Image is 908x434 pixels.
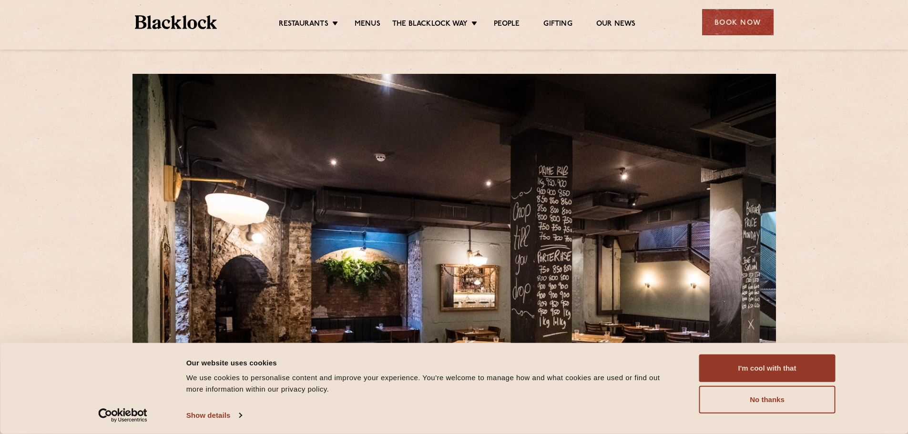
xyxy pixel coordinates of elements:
[81,408,164,423] a: Usercentrics Cookiebot - opens in a new window
[543,20,572,30] a: Gifting
[355,20,380,30] a: Menus
[699,386,836,414] button: No thanks
[279,20,328,30] a: Restaurants
[392,20,468,30] a: The Blacklock Way
[135,15,217,29] img: BL_Textured_Logo-footer-cropped.svg
[494,20,520,30] a: People
[186,372,678,395] div: We use cookies to personalise content and improve your experience. You're welcome to manage how a...
[186,408,242,423] a: Show details
[596,20,636,30] a: Our News
[186,357,678,368] div: Our website uses cookies
[699,354,836,382] button: I'm cool with that
[702,9,774,35] div: Book Now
